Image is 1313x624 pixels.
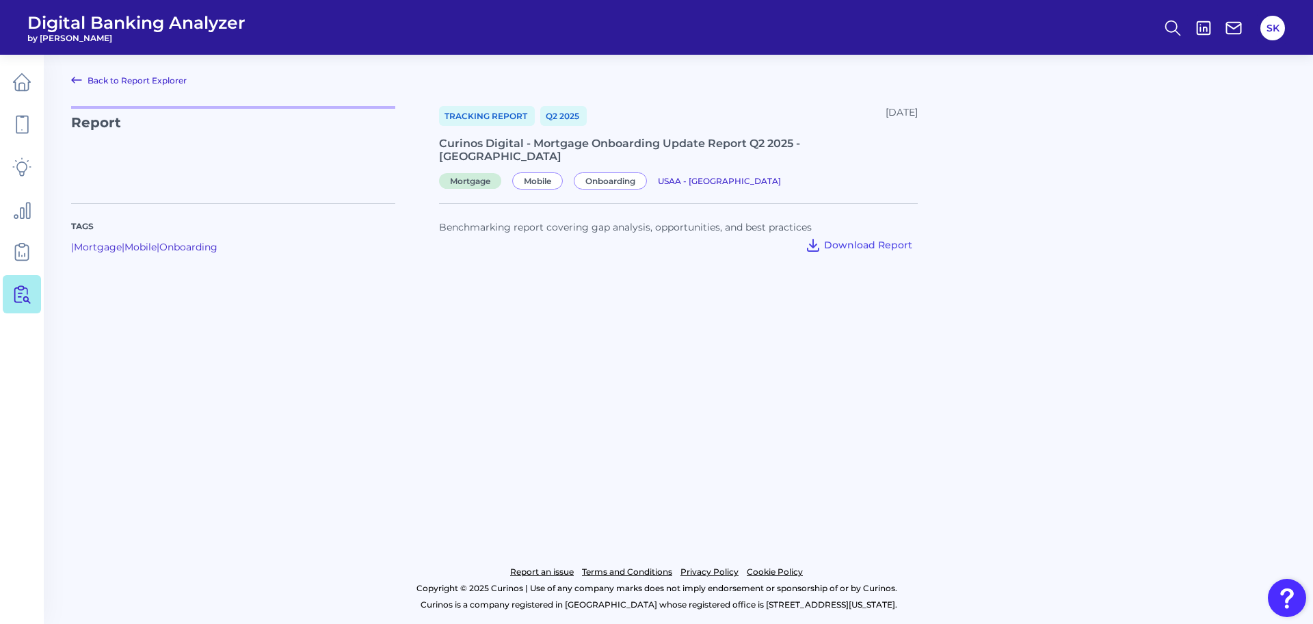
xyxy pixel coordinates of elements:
[74,241,122,253] a: Mortgage
[747,564,803,580] a: Cookie Policy
[27,12,246,33] span: Digital Banking Analyzer
[157,241,159,253] span: |
[658,174,781,187] a: USAA - [GEOGRAPHIC_DATA]
[439,106,535,126] a: Tracking Report
[439,173,501,189] span: Mortgage
[439,137,918,163] div: Curinos Digital - Mortgage Onboarding Update Report Q2 2025 - [GEOGRAPHIC_DATA]
[439,174,507,187] a: Mortgage
[510,564,574,580] a: Report an issue
[512,172,563,190] span: Mobile
[512,174,568,187] a: Mobile
[71,597,1246,613] p: Curinos is a company registered in [GEOGRAPHIC_DATA] whose registered office is [STREET_ADDRESS][...
[824,239,912,251] span: Download Report
[122,241,124,253] span: |
[540,106,587,126] a: Q2 2025
[71,241,74,253] span: |
[582,564,672,580] a: Terms and Conditions
[27,33,246,43] span: by [PERSON_NAME]
[799,234,918,256] button: Download Report
[658,176,781,186] span: USAA - [GEOGRAPHIC_DATA]
[439,221,812,233] span: Benchmarking report covering gap analysis, opportunities, and best practices
[71,106,395,187] p: Report
[574,172,647,190] span: Onboarding
[1268,579,1306,617] button: Open Resource Center
[1260,16,1285,40] button: SK
[124,241,157,253] a: Mobile
[680,564,739,580] a: Privacy Policy
[67,580,1246,597] p: Copyright © 2025 Curinos | Use of any company marks does not imply endorsement or sponsorship of ...
[71,220,395,233] p: Tags
[886,106,918,126] div: [DATE]
[71,72,187,88] a: Back to Report Explorer
[159,241,217,253] a: Onboarding
[574,174,652,187] a: Onboarding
